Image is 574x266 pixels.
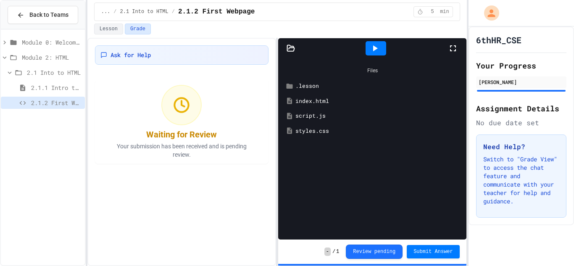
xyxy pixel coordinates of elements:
span: 1 [336,248,339,255]
span: / [172,8,175,15]
span: Back to Teams [29,11,68,19]
span: 5 [426,8,439,15]
p: Switch to "Grade View" to access the chat feature and communicate with your teacher for help and ... [483,155,559,205]
span: ... [101,8,111,15]
span: Module 0: Welcome to Web Development [22,38,82,47]
button: Review pending [346,245,403,259]
span: Submit Answer [413,248,453,255]
div: My Account [475,3,501,23]
span: 2.1.1 Intro to HTML [31,83,82,92]
span: - [324,248,331,256]
div: .lesson [295,82,461,90]
span: / [113,8,116,15]
h3: Need Help? [483,142,559,152]
button: Lesson [94,24,123,34]
h2: Assignment Details [476,103,566,114]
span: 2.1 Into to HTML [120,8,169,15]
span: / [332,248,335,255]
span: min [440,8,449,15]
span: Ask for Help [111,51,151,59]
div: [PERSON_NAME] [479,78,564,86]
h2: Your Progress [476,60,566,71]
span: Module 2: HTML [22,53,82,62]
button: Submit Answer [407,245,460,258]
span: 2.1 Into to HTML [27,68,82,77]
h1: 6thHR_CSE [476,34,521,46]
span: 2.1.2 First Webpage [31,98,82,107]
div: styles.css [295,127,461,135]
div: Waiting for Review [146,129,217,140]
span: 2.1.2 First Webpage [178,7,255,17]
p: Your submission has been received and is pending review. [106,142,257,159]
div: index.html [295,97,461,105]
button: Back to Teams [8,6,78,24]
button: Grade [125,24,151,34]
div: No due date set [476,118,566,128]
div: script.js [295,112,461,120]
div: Files [282,63,462,79]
